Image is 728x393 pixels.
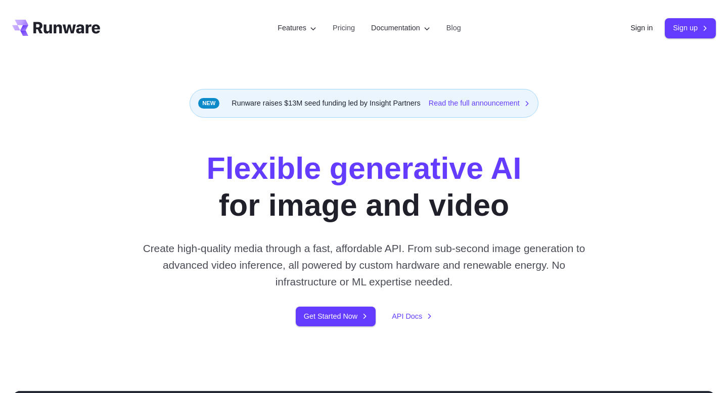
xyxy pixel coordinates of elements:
strong: Flexible generative AI [207,151,522,185]
label: Features [278,22,316,34]
a: API Docs [392,311,432,322]
label: Documentation [371,22,430,34]
a: Sign in [630,22,653,34]
a: Blog [446,22,461,34]
a: Pricing [333,22,355,34]
p: Create high-quality media through a fast, affordable API. From sub-second image generation to adv... [139,240,589,290]
a: Sign up [665,18,716,38]
a: Go to / [12,20,100,36]
h1: for image and video [207,150,522,224]
a: Get Started Now [296,307,376,326]
a: Read the full announcement [429,97,530,109]
div: Runware raises $13M seed funding led by Insight Partners [190,89,538,118]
